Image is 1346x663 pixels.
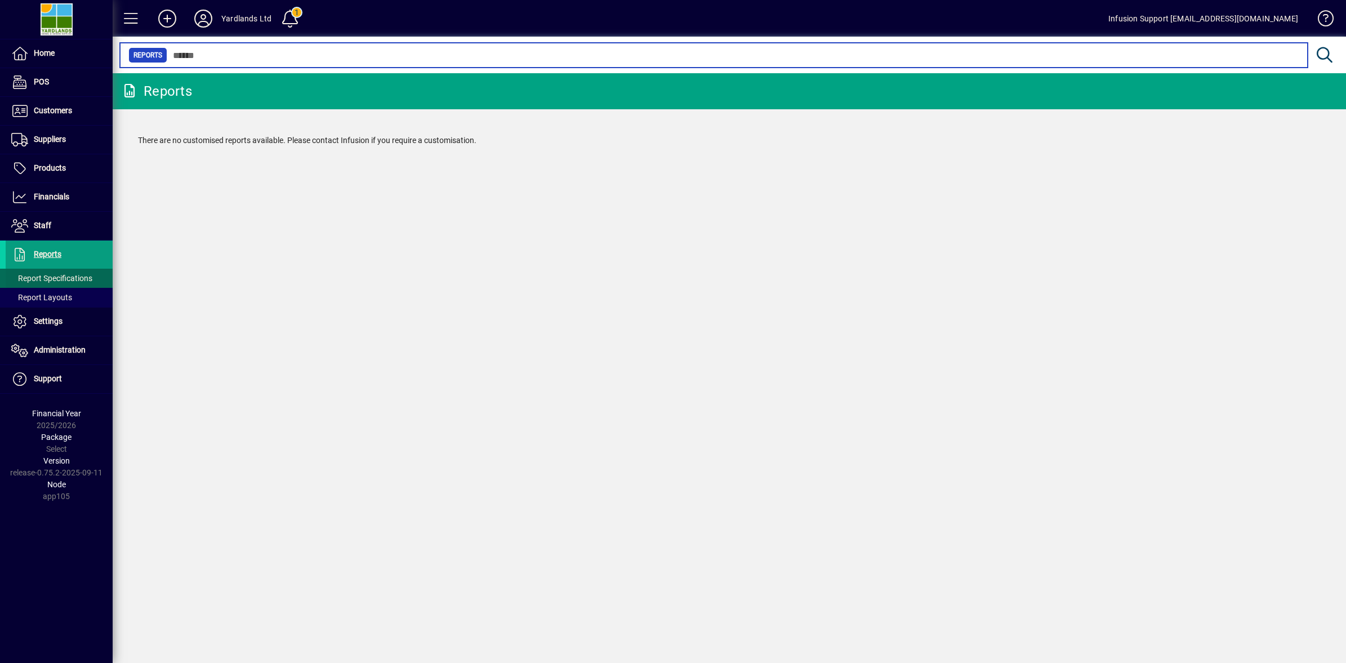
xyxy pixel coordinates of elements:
a: POS [6,68,113,96]
div: Yardlands Ltd [221,10,271,28]
button: Profile [185,8,221,29]
span: Version [43,456,70,465]
span: Products [34,163,66,172]
a: Suppliers [6,126,113,154]
span: POS [34,77,49,86]
a: Financials [6,183,113,211]
span: Reports [133,50,162,61]
span: Financials [34,192,69,201]
span: Support [34,374,62,383]
span: Suppliers [34,135,66,144]
span: Node [47,480,66,489]
span: Financial Year [32,409,81,418]
a: Settings [6,308,113,336]
a: Report Layouts [6,288,113,307]
a: Knowledge Base [1309,2,1332,39]
span: Administration [34,345,86,354]
a: Administration [6,336,113,364]
span: Settings [34,317,63,326]
span: Staff [34,221,51,230]
div: There are no customised reports available. Please contact Infusion if you require a customisation. [127,123,1332,158]
button: Add [149,8,185,29]
a: Home [6,39,113,68]
a: Products [6,154,113,183]
div: Reports [121,82,192,100]
div: Infusion Support [EMAIL_ADDRESS][DOMAIN_NAME] [1108,10,1298,28]
span: Package [41,433,72,442]
span: Customers [34,106,72,115]
a: Report Specifications [6,269,113,288]
span: Report Specifications [11,274,92,283]
a: Staff [6,212,113,240]
a: Customers [6,97,113,125]
a: Support [6,365,113,393]
span: Home [34,48,55,57]
span: Reports [34,250,61,259]
span: Report Layouts [11,293,72,302]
